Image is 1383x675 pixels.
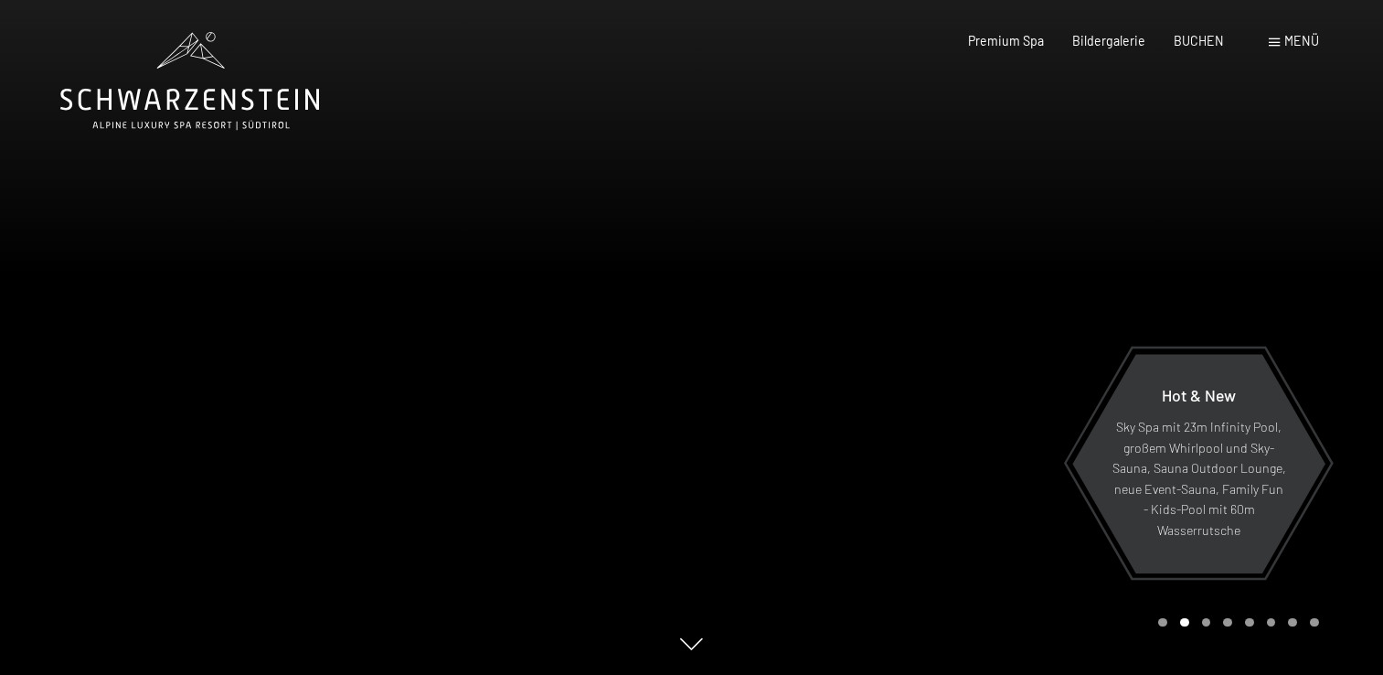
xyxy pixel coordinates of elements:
[1288,618,1297,627] div: Carousel Page 7
[1310,618,1319,627] div: Carousel Page 8
[1202,618,1211,627] div: Carousel Page 3
[1158,618,1167,627] div: Carousel Page 1
[1162,385,1236,405] span: Hot & New
[1180,618,1189,627] div: Carousel Page 2 (Current Slide)
[1267,618,1276,627] div: Carousel Page 6
[1284,33,1319,48] span: Menü
[968,33,1044,48] a: Premium Spa
[1245,618,1254,627] div: Carousel Page 5
[1174,33,1224,48] a: BUCHEN
[1072,33,1145,48] a: Bildergalerie
[1071,353,1326,574] a: Hot & New Sky Spa mit 23m Infinity Pool, großem Whirlpool und Sky-Sauna, Sauna Outdoor Lounge, ne...
[1223,618,1232,627] div: Carousel Page 4
[1112,418,1286,541] p: Sky Spa mit 23m Infinity Pool, großem Whirlpool und Sky-Sauna, Sauna Outdoor Lounge, neue Event-S...
[1152,618,1318,627] div: Carousel Pagination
